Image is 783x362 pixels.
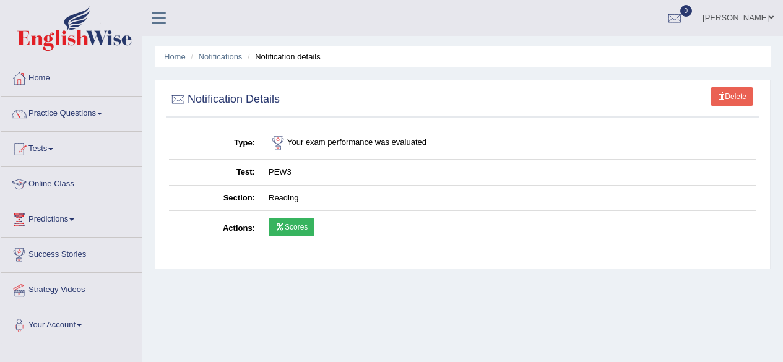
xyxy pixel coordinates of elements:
[1,202,142,233] a: Predictions
[1,273,142,304] a: Strategy Videos
[680,5,693,17] span: 0
[262,127,756,160] td: Your exam performance was evaluated
[199,52,243,61] a: Notifications
[169,127,262,160] th: Type
[169,160,262,186] th: Test
[262,160,756,186] td: PEW3
[164,52,186,61] a: Home
[269,218,314,236] a: Scores
[1,238,142,269] a: Success Stories
[1,132,142,163] a: Tests
[169,185,262,211] th: Section
[1,308,142,339] a: Your Account
[1,97,142,127] a: Practice Questions
[711,87,753,106] a: Delete
[1,167,142,198] a: Online Class
[169,90,280,109] h2: Notification Details
[262,185,756,211] td: Reading
[244,51,321,62] li: Notification details
[1,61,142,92] a: Home
[169,211,262,247] th: Actions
